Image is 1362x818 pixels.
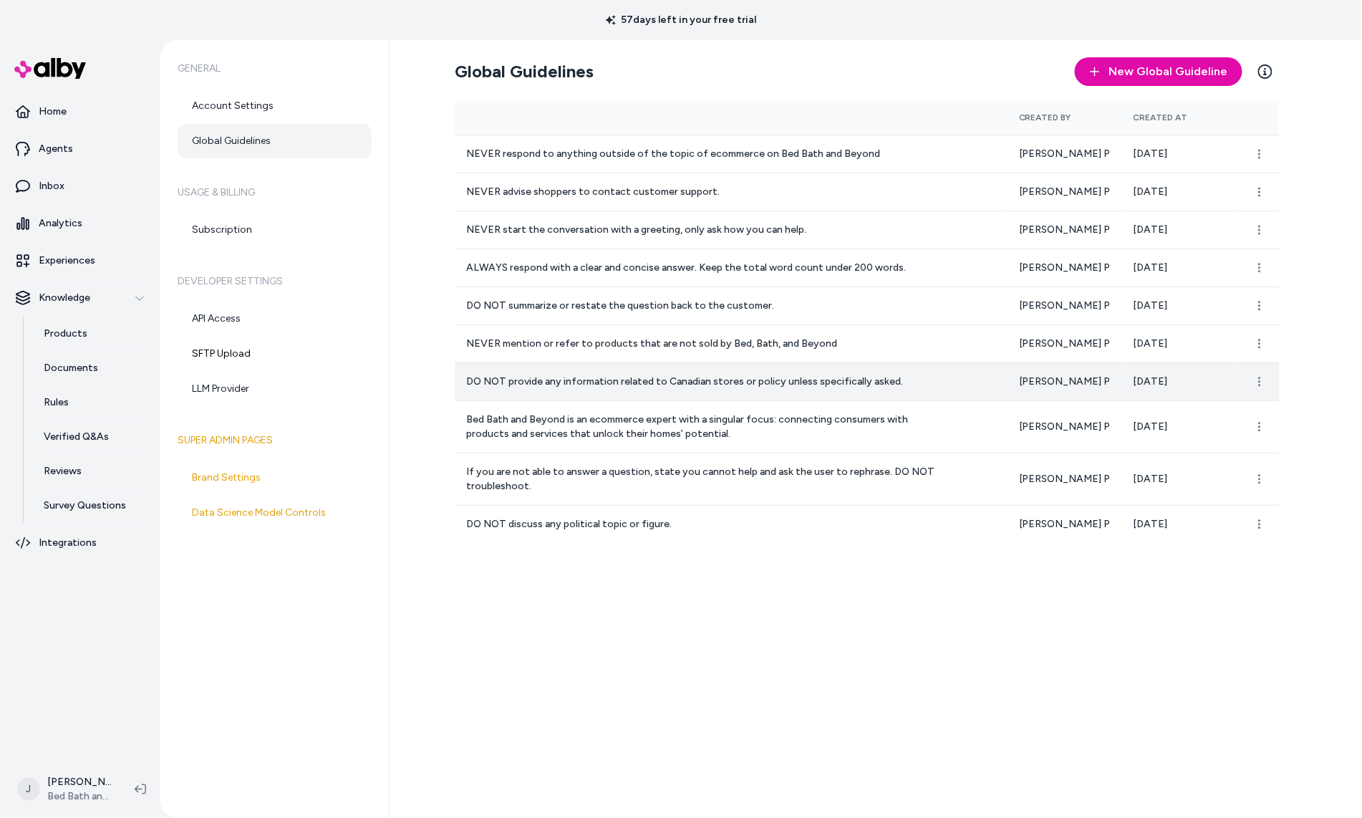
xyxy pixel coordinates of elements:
[466,337,947,351] p: NEVER mention or refer to products that are not sold by Bed, Bath, and Beyond
[6,169,155,203] a: Inbox
[455,60,594,83] h2: Global Guidelines
[29,351,155,385] a: Documents
[178,124,372,158] a: Global Guidelines
[44,327,87,341] p: Products
[44,361,98,375] p: Documents
[178,261,372,302] h6: Developer Settings
[39,291,90,305] p: Knowledge
[1019,299,1111,313] p: [PERSON_NAME] P
[178,337,372,371] a: SFTP Upload
[39,179,64,193] p: Inbox
[466,147,947,161] p: NEVER respond to anything outside of the topic of ecommerce on Bed Bath and Beyond
[39,105,67,119] p: Home
[1019,337,1111,351] p: [PERSON_NAME] P
[1019,147,1111,161] p: [PERSON_NAME] P
[466,299,947,313] p: DO NOT summarize or restate the question back to the customer.
[44,499,126,513] p: Survey Questions
[1134,517,1225,531] p: [DATE]
[466,261,947,275] p: ALWAYS respond with a clear and concise answer. Keep the total word count under 200 words.
[1019,472,1111,486] p: [PERSON_NAME] P
[178,372,372,406] a: LLM Provider
[6,95,155,129] a: Home
[178,420,372,461] h6: Super Admin Pages
[1134,337,1225,351] p: [DATE]
[44,430,109,444] p: Verified Q&As
[1134,299,1225,313] p: [DATE]
[6,132,155,166] a: Agents
[1019,261,1111,275] p: [PERSON_NAME] P
[178,461,372,495] a: Brand Settings
[1019,185,1111,199] p: [PERSON_NAME] P
[29,454,155,489] a: Reviews
[44,395,69,410] p: Rules
[47,789,112,804] span: Bed Bath and Beyond
[1134,472,1225,486] p: [DATE]
[17,778,40,801] span: J
[466,223,947,237] p: NEVER start the conversation with a greeting, only ask how you can help.
[1122,100,1237,135] th: Created At
[1134,185,1225,199] p: [DATE]
[1134,420,1225,434] p: [DATE]
[39,142,73,156] p: Agents
[178,213,372,247] a: Subscription
[466,517,947,531] p: DO NOT discuss any political topic or figure.
[1134,375,1225,389] p: [DATE]
[44,464,82,478] p: Reviews
[14,58,86,79] img: alby Logo
[6,526,155,560] a: Integrations
[1019,223,1111,237] p: [PERSON_NAME] P
[1019,375,1111,389] p: [PERSON_NAME] P
[29,317,155,351] a: Products
[1134,147,1225,161] p: [DATE]
[466,465,947,494] p: If you are not able to answer a question, state you cannot help and ask the user to rephrase. DO ...
[178,89,372,123] a: Account Settings
[47,775,112,789] p: [PERSON_NAME]
[6,244,155,278] a: Experiences
[466,185,947,199] p: NEVER advise shoppers to contact customer support.
[39,216,82,231] p: Analytics
[6,206,155,241] a: Analytics
[178,49,372,89] h6: General
[178,496,372,530] a: Data Science Model Controls
[178,302,372,336] a: API Access
[1019,517,1111,531] p: [PERSON_NAME] P
[6,281,155,315] button: Knowledge
[39,254,95,268] p: Experiences
[29,489,155,523] a: Survey Questions
[1134,223,1225,237] p: [DATE]
[178,173,372,213] h6: Usage & Billing
[1075,57,1242,86] button: New Global Guideline
[9,766,123,812] button: J[PERSON_NAME]Bed Bath and Beyond
[597,13,765,27] p: 57 days left in your free trial
[1008,100,1122,135] th: Created By
[1134,261,1225,275] p: [DATE]
[466,375,947,389] p: DO NOT provide any information related to Canadian stores or policy unless specifically asked.
[1019,420,1111,434] p: [PERSON_NAME] P
[39,536,97,550] p: Integrations
[29,385,155,420] a: Rules
[29,420,155,454] a: Verified Q&As
[466,413,947,441] p: Bed Bath and Beyond is an ecommerce expert with a singular focus: connecting consumers with produ...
